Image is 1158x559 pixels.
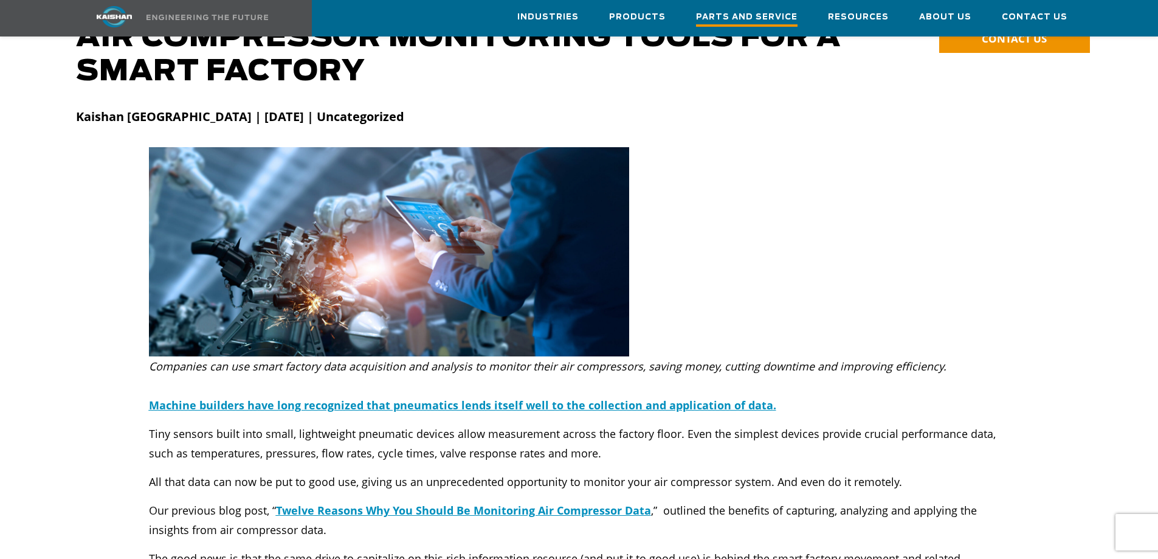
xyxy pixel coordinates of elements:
[276,503,651,518] a: Twelve Reasons Why You Should Be Monitoring Air Compressor Data
[828,1,889,33] a: Resources
[939,26,1090,53] a: CONTACT US
[1002,10,1067,24] span: Contact Us
[149,501,1010,540] p: Our previous blog post, “ ,” outlined the benefits of capturing, analyzing and applying the insig...
[517,10,579,24] span: Industries
[696,1,798,36] a: Parts and Service
[149,398,776,412] a: Machine builders have long recognized that pneumatics lends itself well to the collection and app...
[149,359,946,373] em: Companies can use smart factory data acquisition and analysis to monitor their air compressors, s...
[517,1,579,33] a: Industries
[828,10,889,24] span: Resources
[69,6,160,27] img: kaishan logo
[982,32,1047,46] span: CONTACT US
[76,108,404,125] strong: Kaishan [GEOGRAPHIC_DATA] | [DATE] | Uncategorized
[919,10,971,24] span: About Us
[76,21,878,89] h1: Air Compressor Monitoring Tools for a Smart Factory
[149,472,1010,491] p: All that data can now be put to good use, giving us an unprecedented opportunity to monitor your ...
[146,15,268,20] img: Engineering the future
[919,1,971,33] a: About Us
[149,147,629,356] img: Air Compressor Monitoring Tools for a Smart Factory
[149,424,1010,463] p: Tiny sensors built into small, lightweight pneumatic devices allow measurement across the factory...
[1002,1,1067,33] a: Contact Us
[696,10,798,27] span: Parts and Service
[609,1,666,33] a: Products
[149,398,773,412] u: Machine builders have long recognized that pneumatics lends itself well to the collection and app...
[609,10,666,24] span: Products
